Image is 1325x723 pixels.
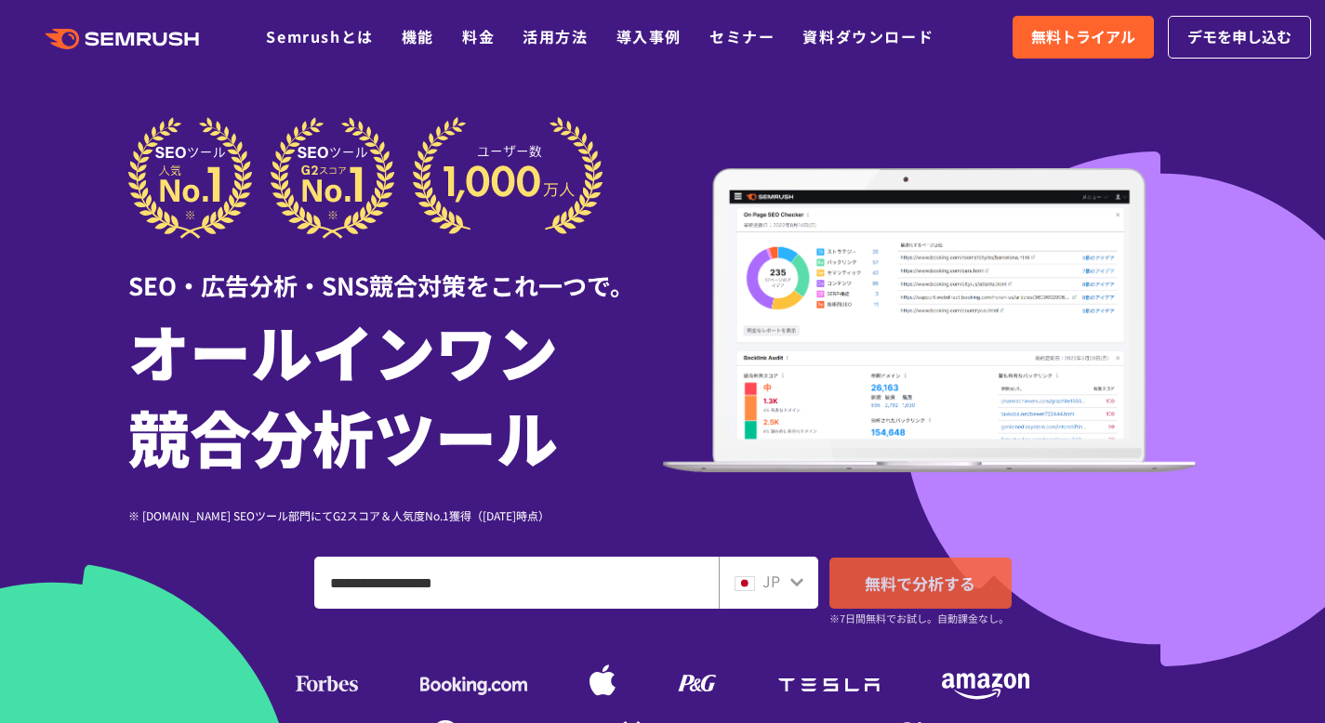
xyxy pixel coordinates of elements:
[462,25,495,47] a: 料金
[1168,16,1311,59] a: デモを申し込む
[1013,16,1154,59] a: 無料トライアル
[266,25,373,47] a: Semrushとは
[802,25,934,47] a: 資料ダウンロード
[865,572,975,595] span: 無料で分析する
[829,558,1012,609] a: 無料で分析する
[1031,25,1135,49] span: 無料トライアル
[616,25,682,47] a: 導入事例
[709,25,775,47] a: セミナー
[762,570,780,592] span: JP
[128,239,663,303] div: SEO・広告分析・SNS競合対策をこれ一つで。
[315,558,718,608] input: ドメイン、キーワードまたはURLを入力してください
[402,25,434,47] a: 機能
[128,308,663,479] h1: オールインワン 競合分析ツール
[1187,25,1292,49] span: デモを申し込む
[829,610,1009,627] small: ※7日間無料でお試し。自動課金なし。
[523,25,588,47] a: 活用方法
[128,506,663,524] div: ※ [DOMAIN_NAME] SEOツール部門にてG2スコア＆人気度No.1獲得（[DATE]時点）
